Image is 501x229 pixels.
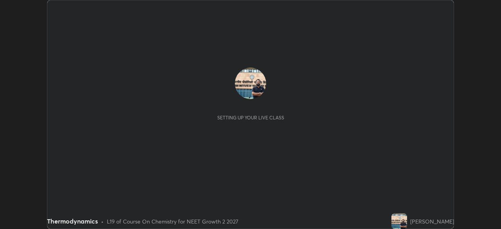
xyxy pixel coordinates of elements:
[235,68,266,99] img: 52c50036a11c4c1abd50e1ac304482e7.jpg
[217,115,284,121] div: Setting up your live class
[107,217,238,225] div: L19 of Course On Chemistry for NEET Growth 2 2027
[101,217,104,225] div: •
[47,216,98,226] div: Thermodynamics
[391,213,407,229] img: 52c50036a11c4c1abd50e1ac304482e7.jpg
[410,217,454,225] div: [PERSON_NAME]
